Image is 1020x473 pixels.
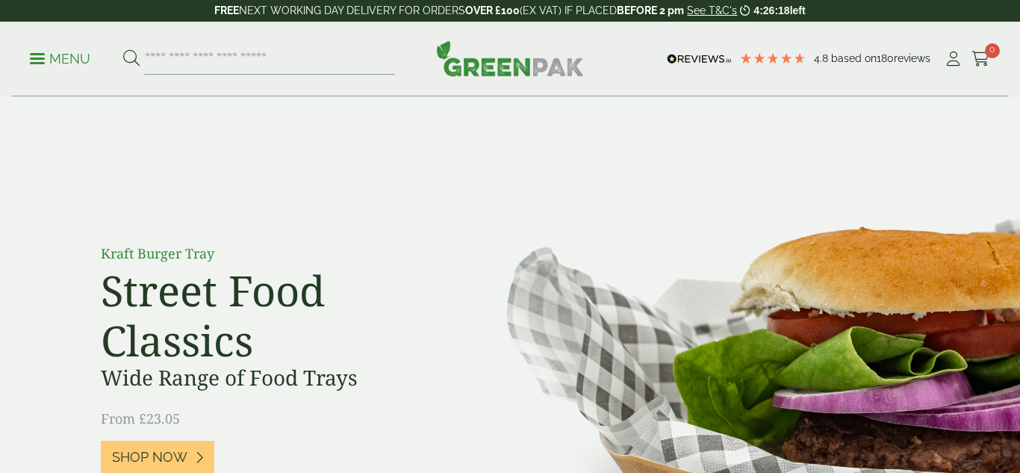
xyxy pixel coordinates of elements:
[971,52,990,67] i: Cart
[753,4,789,16] span: 4:26:18
[465,4,520,16] strong: OVER £100
[667,54,732,64] img: REVIEWS.io
[739,52,806,65] div: 4.78 Stars
[101,409,180,427] span: From £23.05
[617,4,684,16] strong: BEFORE 2 pm
[877,52,894,64] span: 180
[214,4,239,16] strong: FREE
[101,365,437,391] h3: Wide Range of Food Trays
[971,48,990,70] a: 0
[687,4,737,16] a: See T&C's
[30,50,90,65] a: Menu
[814,52,831,64] span: 4.8
[436,40,584,76] img: GreenPak Supplies
[101,265,437,365] h2: Street Food Classics
[831,52,877,64] span: Based on
[944,52,963,67] i: My Account
[101,244,437,264] p: Kraft Burger Tray
[30,50,90,68] p: Menu
[894,52,930,64] span: reviews
[790,4,806,16] span: left
[101,441,214,473] a: Shop Now
[985,43,1000,58] span: 0
[112,449,187,466] span: Shop Now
